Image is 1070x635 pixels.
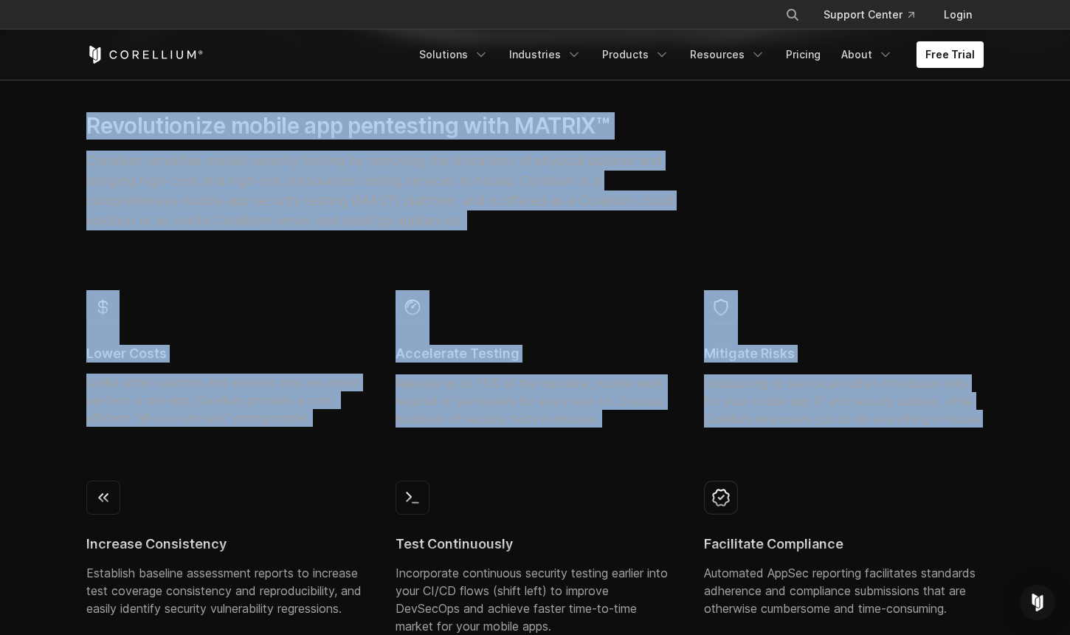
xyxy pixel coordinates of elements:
p: Automated AppSec reporting facilitates standards adherence and compliance submissions that are ot... [704,564,984,617]
h4: Facilitate Compliance [704,535,984,553]
p: Corellium simplifies mobile security testing by removing the limitations of physical devices and ... [86,151,674,230]
p: Alleviate up to 75% of the mundane, routine work required of pentesters for every test run. Execu... [396,374,675,428]
a: About [832,41,902,68]
p: Unlike other solutions and services that are priced per-test or per-app, Corellium provides a cos... [86,374,366,427]
img: icon--chevron-back [86,481,120,515]
h4: Increase Consistency [86,535,366,553]
div: Navigation Menu [767,1,984,28]
h4: Lower Costs [86,345,366,363]
h4: Accelerate Testing [396,345,675,363]
a: Industries [500,41,590,68]
a: Login [932,1,984,28]
img: icon--meter [396,290,429,324]
img: icon_compliace_border [704,481,738,515]
h4: Mitigate Risks [704,345,984,363]
p: Incorporate continuous security testing earlier into your CI/CD flows (shift left) to improve Dev... [396,564,675,635]
img: icon--money [86,290,120,324]
a: Products [593,41,678,68]
p: Establish baseline assessment reports to increase test coverage consistency and reproducibility, ... [86,564,366,617]
a: Solutions [410,41,497,68]
div: Open Intercom Messenger [1020,585,1055,620]
img: shield-02 (1) [704,290,738,324]
h4: Test Continuously [396,535,675,553]
a: Pricing [777,41,829,68]
a: Free Trial [917,41,984,68]
a: Support Center [812,1,926,28]
button: Search [779,1,806,28]
a: Corellium Home [86,46,204,63]
div: Navigation Menu [410,41,984,68]
h2: Revolutionize mobile app pentesting with MATRIX™ [86,112,674,140]
img: icon--code [396,481,429,515]
p: Outsourcing to service providers introduces risks for your mobile app IP and security policies, w... [704,374,984,428]
a: Resources [681,41,774,68]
